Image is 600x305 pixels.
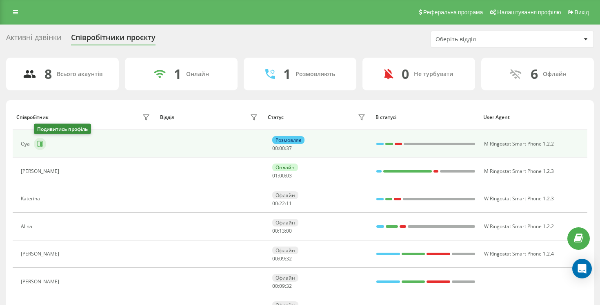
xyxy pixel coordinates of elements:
div: Подивитись профіль [34,124,91,134]
div: 6 [531,66,538,82]
span: W Ringostat Smart Phone 1.2.4 [484,250,554,257]
div: 0 [402,66,409,82]
span: 37 [286,145,292,152]
span: Налаштування профілю [497,9,561,16]
div: : : [272,173,292,179]
span: 00 [272,200,278,207]
span: Реферальна програма [423,9,483,16]
div: Oya [21,141,32,147]
div: Офлайн [272,274,298,282]
div: [PERSON_NAME] [21,168,61,174]
div: Онлайн [272,164,298,171]
span: 22 [279,200,285,207]
div: Офлайн [272,219,298,227]
span: 00 [272,145,278,152]
div: Розмовляють [296,71,335,78]
span: 13 [279,227,285,234]
span: 01 [272,172,278,179]
div: Статус [268,114,284,120]
div: Співробітники проєкту [71,33,156,46]
div: : : [272,201,292,206]
div: Офлайн [272,247,298,254]
div: Співробітник [16,114,49,120]
div: [PERSON_NAME] [21,279,61,285]
div: Онлайн [186,71,209,78]
span: M Ringostat Smart Phone 1.2.2 [484,140,554,147]
span: 09 [279,255,285,262]
div: Активні дзвінки [6,33,61,46]
div: 1 [283,66,291,82]
span: 00 [279,172,285,179]
span: 11 [286,200,292,207]
div: Всього акаунтів [57,71,102,78]
span: 00 [272,283,278,289]
div: 1 [174,66,181,82]
span: 32 [286,255,292,262]
span: Вихід [575,9,589,16]
div: Розмовляє [272,136,304,144]
div: Alina [21,224,34,229]
span: 09 [279,283,285,289]
span: 03 [286,172,292,179]
div: Katerina [21,196,42,202]
span: W Ringostat Smart Phone 1.2.2 [484,223,554,230]
span: W Ringostat Smart Phone 1.2.3 [484,195,554,202]
div: [PERSON_NAME] [21,251,61,257]
div: Офлайн [272,191,298,199]
div: : : [272,256,292,262]
div: : : [272,283,292,289]
span: 32 [286,283,292,289]
span: 00 [279,145,285,152]
span: 00 [286,227,292,234]
div: В статусі [376,114,476,120]
div: Офлайн [543,71,567,78]
div: Оберіть відділ [436,36,533,43]
span: M Ringostat Smart Phone 1.2.3 [484,168,554,175]
span: 00 [272,227,278,234]
div: : : [272,228,292,234]
div: : : [272,146,292,151]
div: Відділ [160,114,174,120]
div: 8 [44,66,52,82]
div: User Agent [483,114,583,120]
div: Open Intercom Messenger [572,259,592,278]
div: Не турбувати [414,71,453,78]
span: 00 [272,255,278,262]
